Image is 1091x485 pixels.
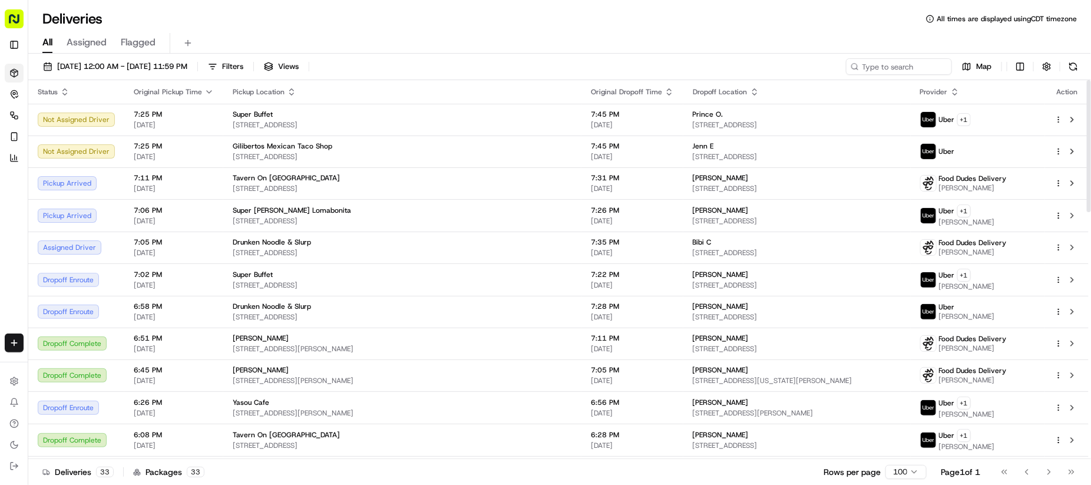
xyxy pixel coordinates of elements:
[134,215,158,225] span: [DATE]
[134,408,214,418] span: [DATE]
[222,61,243,72] span: Filters
[693,120,901,130] span: [STREET_ADDRESS]
[24,264,90,276] span: Knowledge Base
[12,113,33,134] img: 1736555255976-a54dd68f-1ca7-489b-9aae-adbdc363a1c4
[233,206,351,215] span: Super [PERSON_NAME] Lomabonita
[939,431,955,440] span: Uber
[134,281,214,290] span: [DATE]
[591,110,674,119] span: 7:45 PM
[693,206,749,215] span: [PERSON_NAME]
[939,312,995,321] span: [PERSON_NAME]
[939,334,1007,344] span: Food Dudes Delivery
[939,174,1007,183] span: Food Dudes Delivery
[57,61,187,72] span: [DATE] 12:00 AM - [DATE] 11:59 PM
[134,334,214,343] span: 6:51 PM
[233,398,269,407] span: Yasou Cafe
[939,398,955,408] span: Uber
[233,376,572,385] span: [STREET_ADDRESS][PERSON_NAME]
[957,397,971,410] button: +1
[921,433,936,448] img: uber-new-logo.jpeg
[1054,87,1079,97] div: Action
[939,410,995,419] span: [PERSON_NAME]
[200,117,214,131] button: Start new chat
[693,281,901,290] span: [STREET_ADDRESS]
[233,184,572,193] span: [STREET_ADDRESS]
[134,430,214,440] span: 6:08 PM
[976,61,991,72] span: Map
[591,430,674,440] span: 6:28 PM
[134,441,214,450] span: [DATE]
[53,113,193,125] div: Start new chat
[42,9,103,28] h1: Deliveries
[957,58,997,75] button: Map
[111,264,189,276] span: API Documentation
[693,110,723,119] span: Prince O.
[591,398,674,407] span: 6:56 PM
[278,61,299,72] span: Views
[203,58,249,75] button: Filters
[591,270,674,279] span: 7:22 PM
[957,113,971,126] button: +1
[921,304,936,319] img: uber-new-logo.jpeg
[12,172,31,191] img: Dianne Alexi Soriano
[134,312,214,322] span: [DATE]
[233,120,572,130] span: [STREET_ADDRESS]
[591,365,674,375] span: 7:05 PM
[12,204,31,227] img: Wisdom Oko
[183,151,214,166] button: See all
[591,441,674,450] span: [DATE]
[591,87,662,97] span: Original Dropoff Time
[96,467,114,477] div: 33
[100,265,109,275] div: 💻
[233,365,289,375] span: [PERSON_NAME]
[134,152,214,161] span: [DATE]
[941,466,980,478] div: Page 1 of 1
[591,302,674,311] span: 7:28 PM
[95,259,194,281] a: 💻API Documentation
[591,173,674,183] span: 7:31 PM
[233,281,572,290] span: [STREET_ADDRESS]
[921,176,936,191] img: food_dudes.png
[233,110,273,119] span: Super Buffet
[83,292,143,302] a: Powered byPylon
[42,35,52,50] span: All
[591,408,674,418] span: [DATE]
[134,398,214,407] span: 6:26 PM
[693,365,749,375] span: [PERSON_NAME]
[25,113,46,134] img: 1732323095091-59ea418b-cfe3-43c8-9ae0-d0d06d6fd42c
[939,147,955,156] span: Uber
[693,184,901,193] span: [STREET_ADDRESS]
[37,183,156,193] span: [PERSON_NAME] [PERSON_NAME]
[233,302,311,311] span: Drunken Noodle & Slurp
[134,184,214,193] span: [DATE]
[591,376,674,385] span: [DATE]
[12,48,214,67] p: Welcome 👋
[117,293,143,302] span: Pylon
[7,259,95,281] a: 📗Knowledge Base
[591,334,674,343] span: 7:11 PM
[134,270,214,279] span: 7:02 PM
[12,12,35,36] img: Nash
[134,376,214,385] span: [DATE]
[233,270,273,279] span: Super Buffet
[693,430,749,440] span: [PERSON_NAME]
[233,344,572,354] span: [STREET_ADDRESS][PERSON_NAME]
[38,87,58,97] span: Status
[693,141,714,151] span: Jenn E
[939,366,1007,375] span: Food Dudes Delivery
[939,206,955,216] span: Uber
[233,216,572,226] span: [STREET_ADDRESS]
[693,398,749,407] span: [PERSON_NAME]
[12,154,79,163] div: Past conversations
[591,206,674,215] span: 7:26 PM
[921,368,936,383] img: food_dudes.png
[921,400,936,415] img: uber-new-logo.jpeg
[693,173,749,183] span: [PERSON_NAME]
[233,334,289,343] span: [PERSON_NAME]
[12,265,21,275] div: 📗
[133,466,204,478] div: Packages
[591,281,674,290] span: [DATE]
[591,184,674,193] span: [DATE]
[24,216,33,225] img: 1736555255976-a54dd68f-1ca7-489b-9aae-adbdc363a1c4
[233,173,340,183] span: Tavern On [GEOGRAPHIC_DATA]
